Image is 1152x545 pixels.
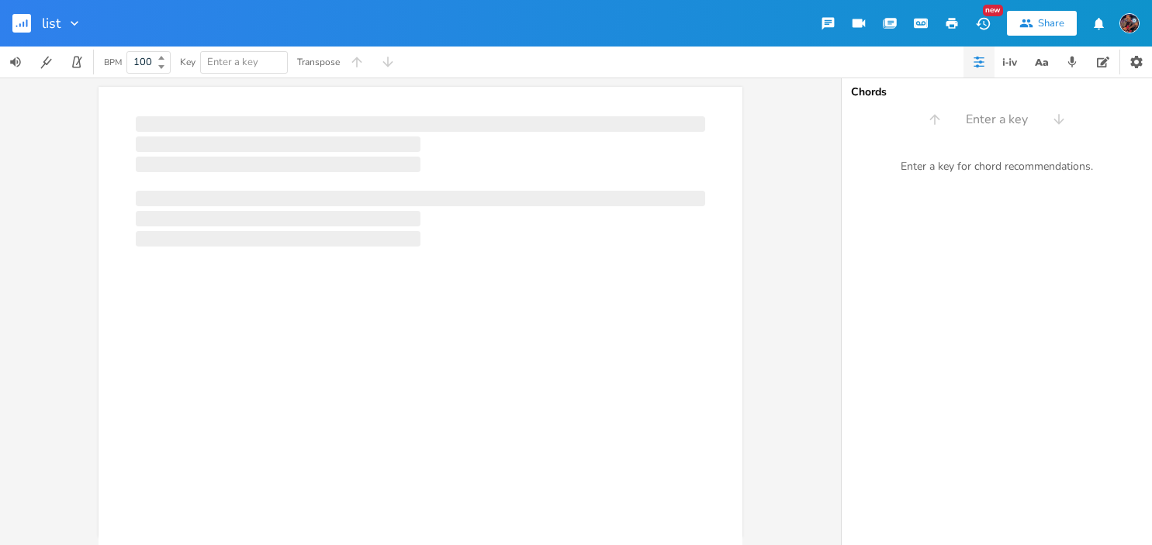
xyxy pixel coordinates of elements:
[104,58,122,67] div: BPM
[851,87,1143,98] div: Chords
[1038,16,1064,30] div: Share
[207,55,258,69] span: Enter a key
[1119,13,1140,33] img: Denis Bastarache
[297,57,340,67] div: Transpose
[1007,11,1077,36] button: Share
[966,111,1028,129] span: Enter a key
[967,9,998,37] button: New
[842,150,1152,183] div: Enter a key for chord recommendations.
[180,57,195,67] div: Key
[983,5,1003,16] div: New
[42,16,61,30] span: list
